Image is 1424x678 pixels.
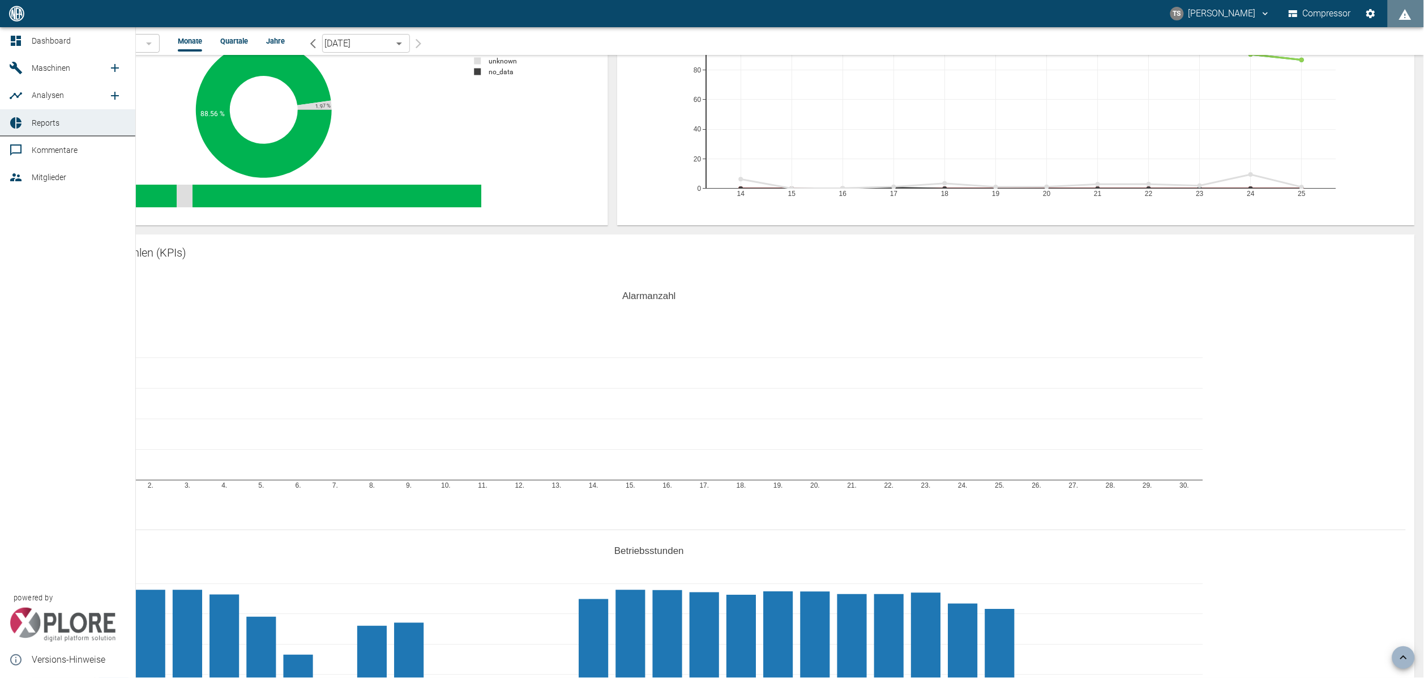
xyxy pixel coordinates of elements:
[266,36,285,46] li: Jahre
[32,63,70,73] span: Maschinen
[9,608,116,642] img: Xplore Logo
[32,173,66,182] span: Mitglieder
[8,6,25,21] img: logo
[50,244,1406,262] div: Leistungskennzahlen (KPIs)
[1170,7,1184,20] div: TS
[104,57,126,79] a: new /machines
[303,34,322,53] button: arrow-back
[32,91,64,100] span: Analysen
[178,36,202,46] li: Monate
[32,118,59,127] span: Reports
[32,36,71,45] span: Dashboard
[1392,646,1415,669] button: scroll back to top
[220,36,248,46] li: Quartale
[32,653,126,667] span: Versions-Hinweise
[1286,3,1354,24] button: Compressor
[1361,3,1381,24] button: Einstellungen
[104,84,126,107] a: new /analyses/list/0
[14,592,53,603] span: powered by
[322,34,410,53] div: [DATE]
[1169,3,1272,24] button: timo.streitbuerger@arcanum-energy.de
[32,146,78,155] span: Kommentare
